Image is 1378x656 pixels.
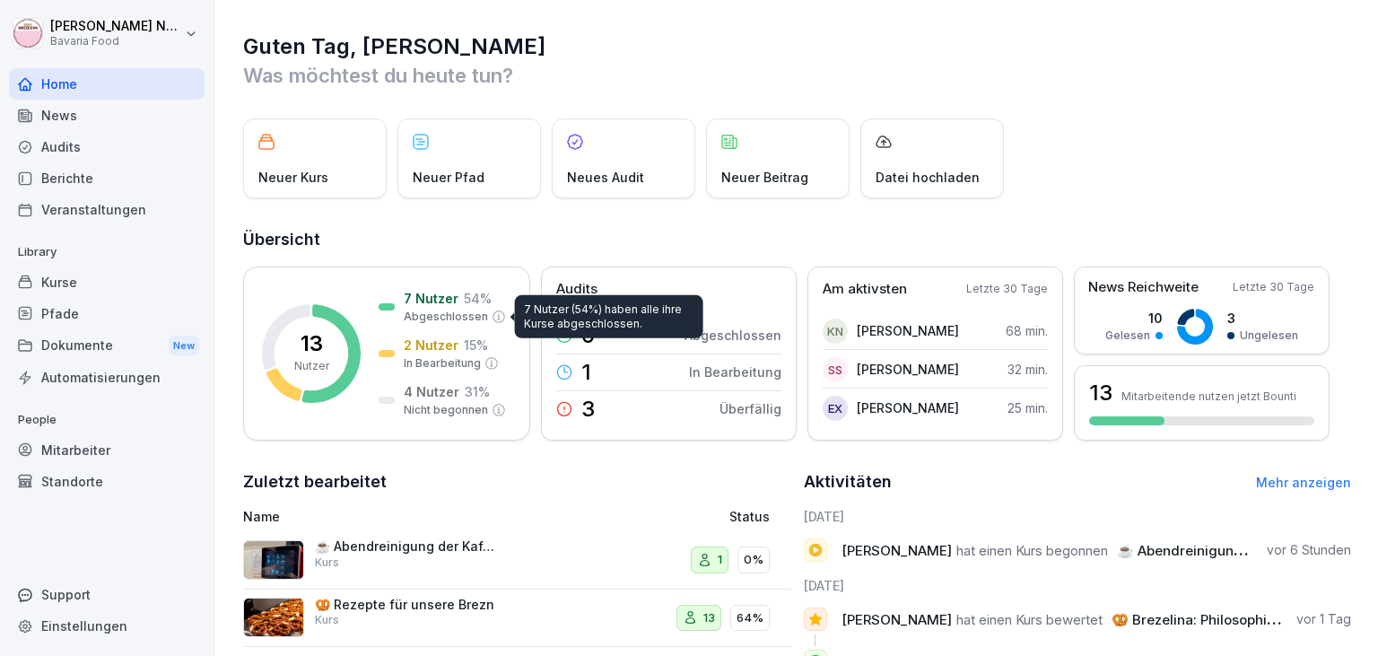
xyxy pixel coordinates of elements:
p: Überfällig [720,399,781,418]
p: Status [729,507,770,526]
p: Bavaria Food [50,35,181,48]
a: Veranstaltungen [9,194,205,225]
p: Name [243,507,580,526]
h1: Guten Tag, [PERSON_NAME] [243,32,1351,61]
p: 🥨 Rezepte für unsere Brezn [315,597,494,613]
p: 1 [718,551,722,569]
span: hat einen Kurs bewertet [956,611,1103,628]
a: Berichte [9,162,205,194]
p: 15 % [464,336,488,354]
p: 2 Nutzer [404,336,458,354]
div: EX [823,396,848,421]
p: 0% [744,551,763,569]
p: Nutzer [294,358,329,374]
p: People [9,406,205,434]
a: Automatisierungen [9,362,205,393]
p: ☕ Abendreinigung der Kaffeemaschine [315,538,494,555]
div: 7 Nutzer (54%) haben alle ihre Kurse abgeschlossen. [515,295,703,338]
a: Mehr anzeigen [1256,475,1351,490]
p: Mitarbeitende nutzen jetzt Bounti [1121,389,1296,403]
h2: Zuletzt bearbeitet [243,469,791,494]
p: Letzte 30 Tage [966,281,1048,297]
p: Letzte 30 Tage [1233,279,1314,295]
h6: [DATE] [804,507,1352,526]
p: vor 6 Stunden [1267,541,1351,559]
span: [PERSON_NAME] [842,542,952,559]
p: Kurs [315,612,339,628]
p: 4 Nutzer [404,382,459,401]
p: 68 min. [1006,321,1048,340]
p: 3 [1227,309,1298,328]
p: 10 [1105,309,1163,328]
p: Gelesen [1105,328,1150,344]
a: Mitarbeiter [9,434,205,466]
p: 3 [581,398,595,420]
p: 13 [703,609,715,627]
a: Pfade [9,298,205,329]
a: Kurse [9,267,205,298]
p: Am aktivsten [823,279,907,300]
p: [PERSON_NAME] [857,398,959,417]
a: 🥨 Rezepte für unsere BreznKurs1364% [243,590,791,648]
h2: Übersicht [243,227,1351,252]
p: [PERSON_NAME] [857,360,959,379]
p: 0 [581,325,595,346]
img: wxm90gn7bi8v0z1otajcw90g.png [243,598,304,637]
p: vor 1 Tag [1296,610,1351,628]
p: Neuer Beitrag [721,168,808,187]
a: Standorte [9,466,205,497]
div: SS [823,357,848,382]
a: DokumenteNew [9,329,205,363]
h2: Aktivitäten [804,469,892,494]
p: 31 % [465,382,490,401]
span: [PERSON_NAME] [842,611,952,628]
p: 32 min. [1007,360,1048,379]
p: In Bearbeitung [404,355,481,372]
p: News Reichweite [1088,277,1199,298]
a: News [9,100,205,131]
div: Support [9,579,205,610]
h6: [DATE] [804,576,1352,595]
a: Einstellungen [9,610,205,642]
a: ☕ Abendreinigung der KaffeemaschineKurs10% [243,531,791,590]
p: 13 [301,333,323,354]
p: 64% [737,609,763,627]
span: 🥨 Brezelina: Philosophie und Vielfalt [1112,611,1354,628]
p: Abgeschlossen [685,326,781,345]
p: [PERSON_NAME] [857,321,959,340]
p: Audits [556,279,597,300]
div: New [169,336,199,356]
div: KN [823,319,848,344]
h3: 13 [1089,378,1112,408]
p: In Bearbeitung [689,363,781,381]
p: Library [9,238,205,267]
p: Datei hochladen [876,168,980,187]
a: Audits [9,131,205,162]
a: Home [9,68,205,100]
p: Nicht begonnen [404,402,488,418]
p: Ungelesen [1240,328,1298,344]
p: 7 Nutzer [404,289,458,308]
p: Abgeschlossen [404,309,488,325]
p: Neues Audit [567,168,644,187]
p: Neuer Kurs [258,168,328,187]
p: Was möchtest du heute tun? [243,61,1351,90]
p: 54 % [464,289,492,308]
span: hat einen Kurs begonnen [956,542,1108,559]
p: Neuer Pfad [413,168,484,187]
p: [PERSON_NAME] Neurohr [50,19,181,34]
p: 1 [581,362,591,383]
p: 25 min. [1007,398,1048,417]
img: um2bbbjq4dbxxqlrsbhdtvqt.png [243,540,304,580]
